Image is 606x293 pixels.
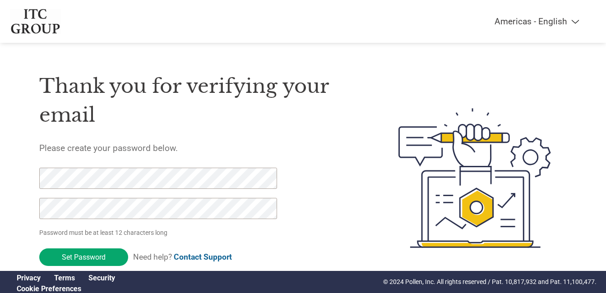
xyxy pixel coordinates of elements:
div: Open Cookie Preferences Modal [10,284,122,293]
a: Cookie Preferences, opens a dedicated popup modal window [17,284,81,293]
h5: Please create your password below. [39,143,356,153]
a: Security [88,274,115,282]
p: Password must be at least 12 characters long [39,228,280,238]
img: ITC Group [10,9,61,34]
h1: Thank you for verifying your email [39,72,356,130]
a: Terms [54,274,75,282]
a: Privacy [17,274,41,282]
input: Set Password [39,248,128,266]
p: © 2024 Pollen, Inc. All rights reserved / Pat. 10,817,932 and Pat. 11,100,477. [383,277,597,287]
span: Need help? [133,252,232,261]
a: Contact Support [174,252,232,261]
